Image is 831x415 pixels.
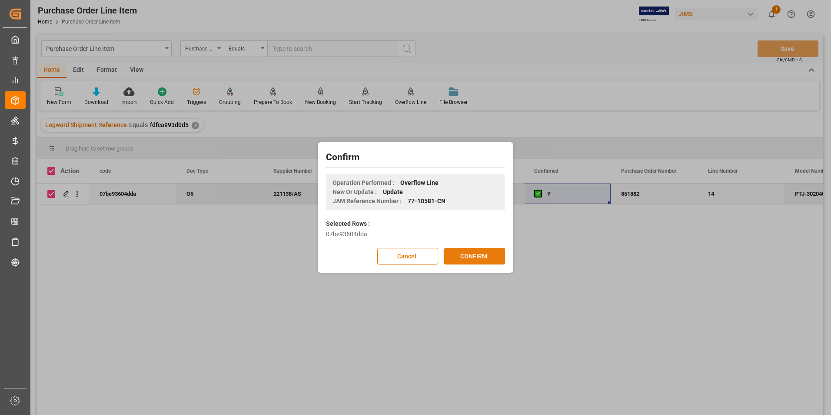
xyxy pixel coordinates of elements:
[377,248,438,264] button: Cancel
[400,178,439,187] span: Overflow Line
[326,219,370,228] label: Selected Rows :
[332,197,402,206] span: JAM Reference Number :
[444,248,505,264] button: CONFIRM
[326,151,505,164] h2: Confirm
[332,178,394,187] span: Operation Performed :
[408,197,445,206] span: 77-10581-CN
[326,230,505,239] div: 07be93604dda
[332,187,377,197] span: New Or Update :
[383,187,403,197] span: Update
